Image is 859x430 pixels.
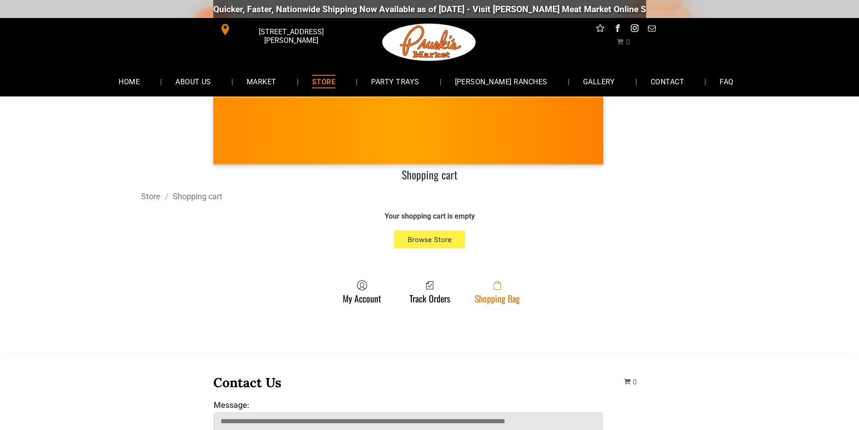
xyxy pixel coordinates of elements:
span: [PERSON_NAME] MARKET [514,137,692,151]
div: Your shopping cart is empty [267,211,592,221]
button: Browse Store [394,230,465,248]
a: Store [141,192,161,201]
div: Quicker, Faster, Nationwide Shipping Now Available as of [DATE] - Visit [PERSON_NAME] Meat Market... [149,4,695,14]
img: Pruski-s+Market+HQ+Logo2-1920w.png [381,18,478,67]
a: Shopping cart [173,192,222,201]
a: facebook [611,23,623,37]
a: ABOUT US [162,69,225,93]
a: STORE [299,69,349,93]
a: PARTY TRAYS [358,69,432,93]
a: Social network [594,23,606,37]
span: Browse Store [408,235,452,244]
a: Track Orders [405,280,455,304]
h3: Contact Us [213,374,604,391]
a: FAQ [706,69,747,93]
div: Breadcrumbs [141,191,718,202]
a: My Account [338,280,386,304]
a: [STREET_ADDRESS][PERSON_NAME] [213,23,351,37]
a: GALLERY [570,69,629,93]
a: Shopping Bag [470,280,524,304]
span: / [161,192,173,201]
span: 0 [626,38,630,46]
a: CONTACT [637,69,698,93]
a: [PERSON_NAME] RANCHES [441,69,561,93]
span: 0 [633,378,637,386]
a: instagram [629,23,640,37]
span: [STREET_ADDRESS][PERSON_NAME] [233,23,349,49]
a: [DOMAIN_NAME][URL] [607,4,695,14]
a: email [646,23,657,37]
label: Message: [214,400,603,410]
a: HOME [105,69,153,93]
a: MARKET [233,69,290,93]
h1: Shopping cart [141,168,718,182]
